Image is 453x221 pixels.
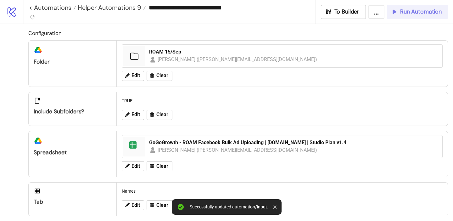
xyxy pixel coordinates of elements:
[119,185,445,197] div: Names
[147,161,172,171] button: Clear
[76,4,146,11] a: Helper Automations 9
[400,8,442,15] span: Run Automation
[368,5,384,19] button: ...
[122,71,144,81] button: Edit
[119,95,445,107] div: TRUE
[131,163,140,169] span: Edit
[156,163,168,169] span: Clear
[147,71,172,81] button: Clear
[149,139,439,146] div: GoGoGrowth - ROAM Facebook Bulk Ad Uploading | [DOMAIN_NAME] | Studio Plan v1.4
[147,200,172,210] button: Clear
[122,110,144,120] button: Edit
[156,112,168,117] span: Clear
[34,58,111,65] div: Folder
[190,204,268,210] div: Successfully updated automation/input.
[76,3,141,12] span: Helper Automations 9
[34,108,111,115] div: Include subfolders?
[149,48,439,55] div: ROAM 15/Sep
[131,73,140,78] span: Edit
[122,161,144,171] button: Edit
[334,8,360,15] span: To Builder
[158,55,317,63] div: [PERSON_NAME] ([PERSON_NAME][EMAIL_ADDRESS][DOMAIN_NAME])
[131,112,140,117] span: Edit
[29,4,76,11] a: < Automations
[28,29,448,37] h2: Configuration
[147,110,172,120] button: Clear
[156,73,168,78] span: Clear
[34,149,111,156] div: Spreadsheet
[131,202,140,208] span: Edit
[387,5,448,19] button: Run Automation
[321,5,366,19] button: To Builder
[122,200,144,210] button: Edit
[156,202,168,208] span: Clear
[34,198,111,206] div: Tab
[158,146,317,154] div: [PERSON_NAME] ([PERSON_NAME][EMAIL_ADDRESS][DOMAIN_NAME])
